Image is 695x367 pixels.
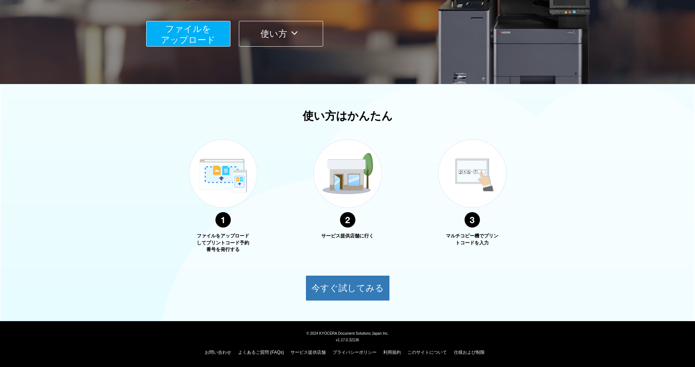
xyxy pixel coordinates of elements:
p: ファイルをアップロードしてプリントコード予約番号を発行する [196,233,251,253]
a: よくあるご質問 (FAQs) [238,350,284,355]
a: サービス提供店舗 [291,350,326,355]
a: プライバシーポリシー [333,350,377,355]
a: お問い合わせ [205,350,231,355]
span: v1.17.0.32136 [336,338,359,342]
span: © 2024 KYOCERA Document Solutions Japan Inc. [306,331,389,335]
button: 今すぐ試してみる [306,275,390,301]
button: 使い方 [239,21,323,47]
span: ファイルを ​​アップロード [161,24,215,45]
p: マルチコピー機でプリントコードを入力 [445,233,500,246]
a: 仕様および制限 [454,350,485,355]
p: サービス提供店舗に行く [320,233,375,240]
a: このサイトについて [407,350,447,355]
a: 利用規約 [383,350,401,355]
button: ファイルを​​アップロード [146,21,230,47]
